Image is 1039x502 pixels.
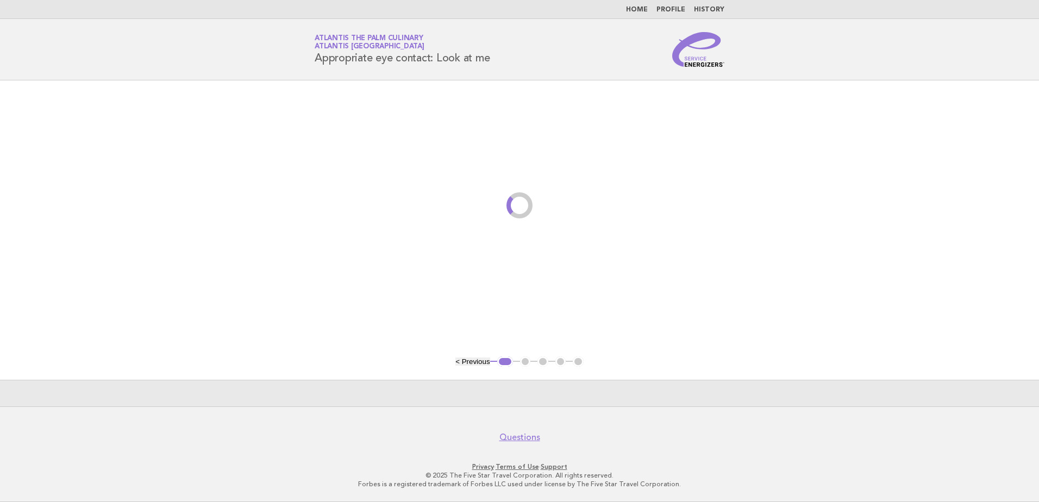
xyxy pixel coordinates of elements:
a: History [694,7,724,13]
a: Terms of Use [496,463,539,470]
a: Support [541,463,567,470]
a: Home [626,7,648,13]
a: Atlantis The Palm CulinaryAtlantis [GEOGRAPHIC_DATA] [315,35,424,50]
p: · · [187,462,852,471]
img: Service Energizers [672,32,724,67]
a: Privacy [472,463,494,470]
p: Forbes is a registered trademark of Forbes LLC used under license by The Five Star Travel Corpora... [187,480,852,488]
span: Atlantis [GEOGRAPHIC_DATA] [315,43,424,51]
p: © 2025 The Five Star Travel Corporation. All rights reserved. [187,471,852,480]
a: Questions [499,432,540,443]
h1: Appropriate eye contact: Look at me [315,35,490,64]
a: Profile [656,7,685,13]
